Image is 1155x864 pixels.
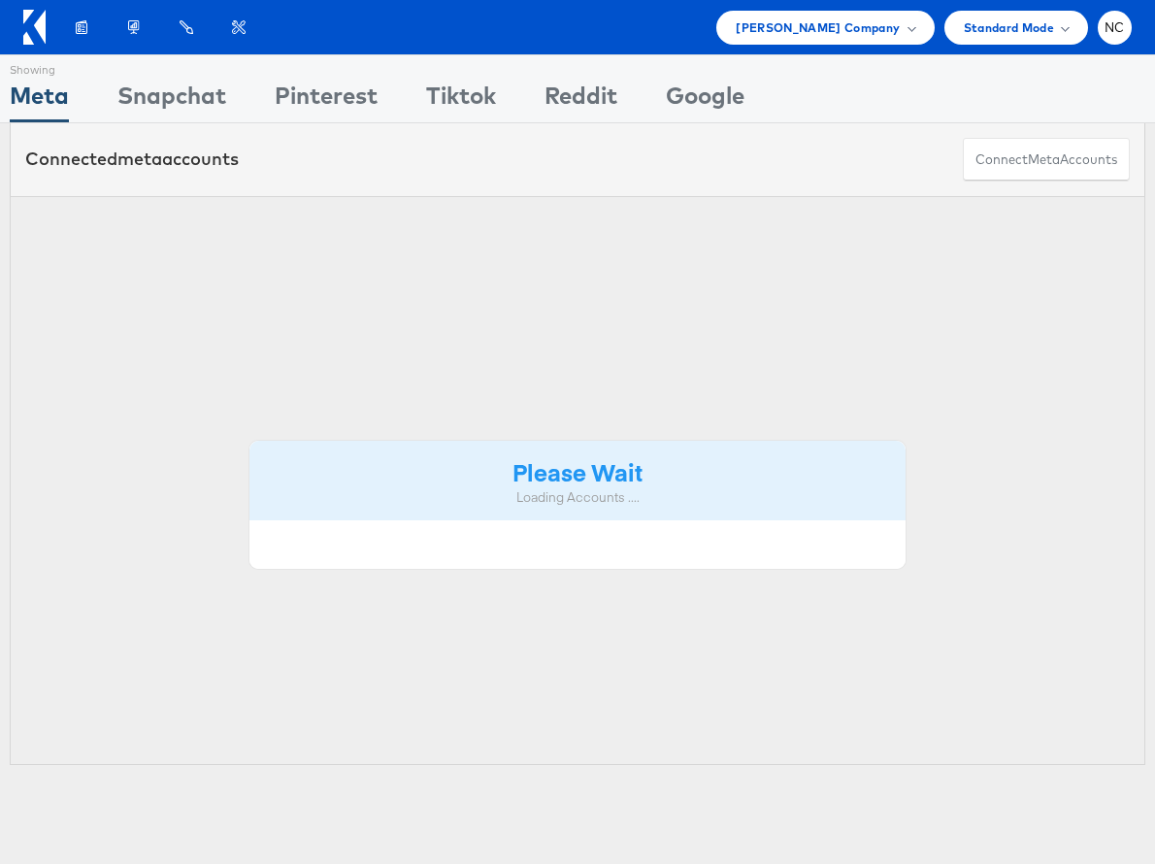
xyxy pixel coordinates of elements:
span: meta [117,148,162,170]
div: Meta [10,79,69,122]
div: Tiktok [426,79,496,122]
span: NC [1105,21,1125,34]
span: Standard Mode [964,17,1054,38]
span: meta [1028,150,1060,169]
div: Showing [10,55,69,79]
div: Pinterest [275,79,378,122]
div: Snapchat [117,79,226,122]
span: [PERSON_NAME] Company [736,17,900,38]
div: Reddit [544,79,617,122]
div: Loading Accounts .... [264,488,891,507]
button: ConnectmetaAccounts [963,138,1130,182]
div: Google [666,79,744,122]
div: Connected accounts [25,147,239,172]
strong: Please Wait [512,455,643,487]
